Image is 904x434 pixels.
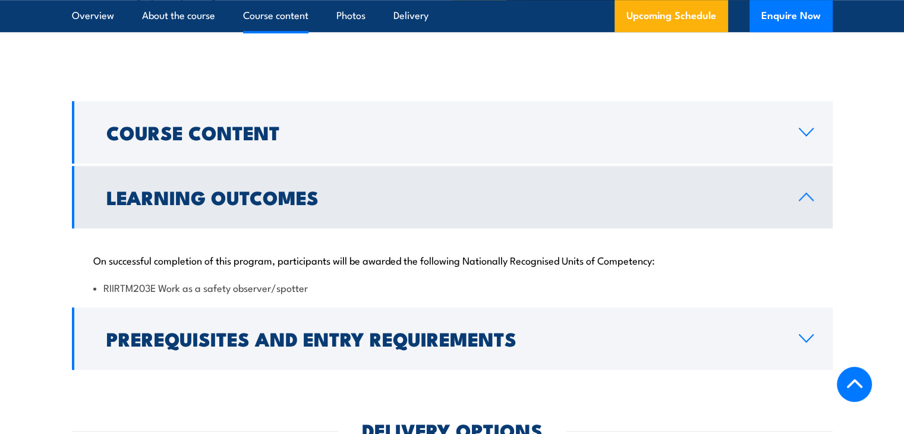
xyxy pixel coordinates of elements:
[72,307,833,370] a: Prerequisites and Entry Requirements
[106,330,780,347] h2: Prerequisites and Entry Requirements
[72,166,833,228] a: Learning Outcomes
[72,101,833,163] a: Course Content
[93,254,811,266] p: On successful completion of this program, participants will be awarded the following Nationally R...
[106,188,780,205] h2: Learning Outcomes
[93,281,811,294] li: RIIRTM203E Work as a safety observer/spotter
[106,124,780,140] h2: Course Content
